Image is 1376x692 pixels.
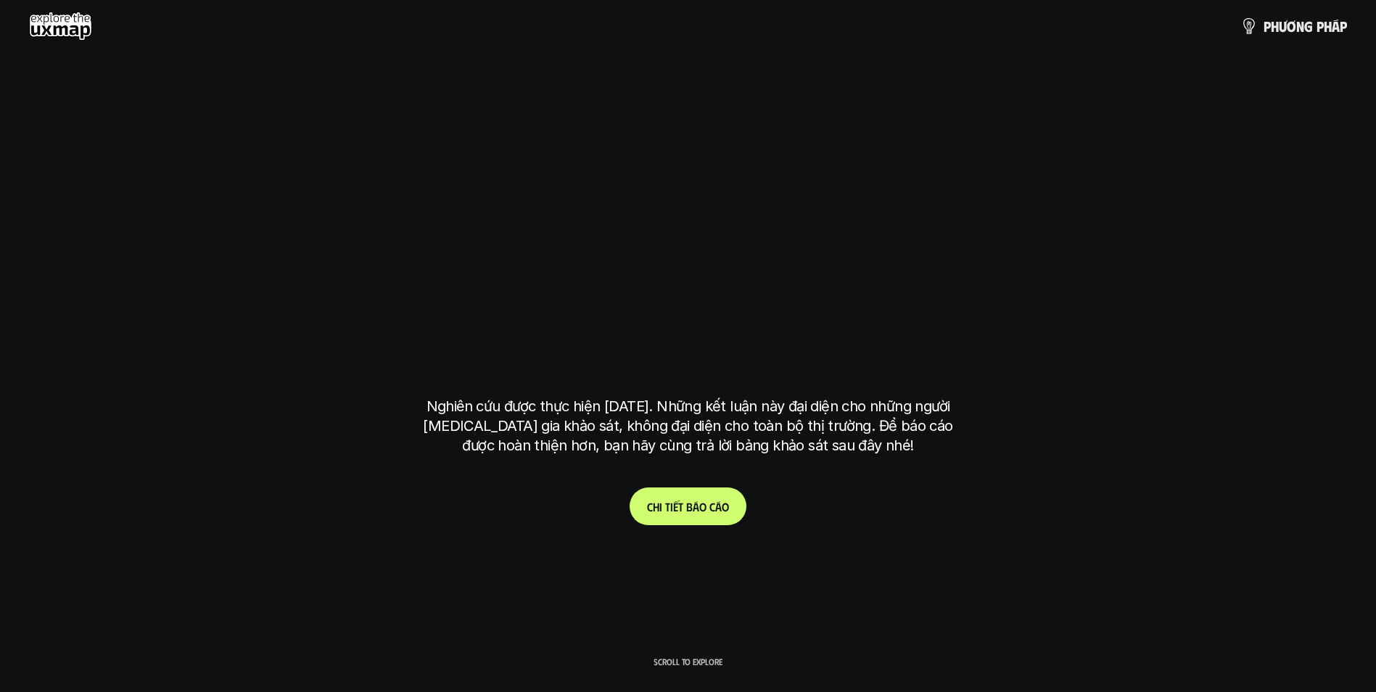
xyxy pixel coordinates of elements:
span: p [1264,18,1271,34]
a: Chitiếtbáocáo [630,487,746,525]
span: o [699,500,706,514]
h1: tại [GEOGRAPHIC_DATA] [429,321,947,382]
span: á [715,500,722,514]
span: g [1304,18,1313,34]
span: C [647,500,653,514]
span: t [678,500,683,514]
span: ế [673,500,678,514]
span: p [1340,18,1347,34]
span: h [1271,18,1279,34]
h6: Kết quả nghiên cứu [638,171,749,188]
p: Nghiên cứu được thực hiện [DATE]. Những kết luận này đại diện cho những người [MEDICAL_DATA] gia ... [416,397,960,456]
span: ơ [1287,18,1296,34]
span: ư [1279,18,1287,34]
span: o [722,500,729,514]
span: b [686,500,693,514]
span: i [670,500,673,514]
span: i [659,500,662,514]
span: h [1324,18,1332,34]
span: t [665,500,670,514]
p: Scroll to explore [654,656,722,667]
h1: phạm vi công việc của [424,206,953,267]
span: á [1332,18,1340,34]
span: á [693,500,699,514]
a: phươngpháp [1240,12,1347,41]
span: h [653,500,659,514]
span: n [1296,18,1304,34]
span: c [709,500,715,514]
span: p [1317,18,1324,34]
